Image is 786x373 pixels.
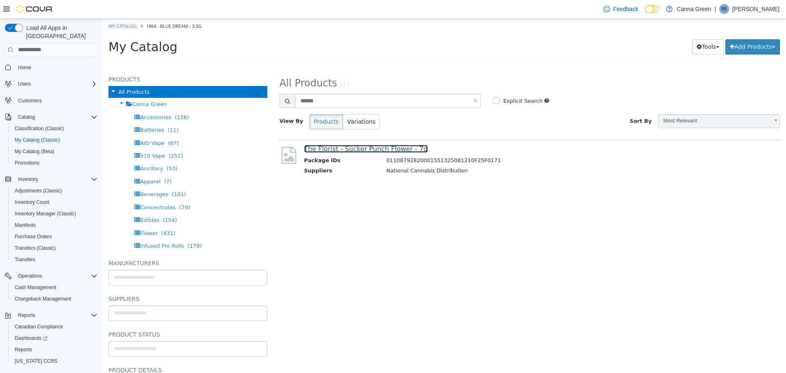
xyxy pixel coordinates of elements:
button: Reports [15,310,38,320]
span: (11) [65,108,77,114]
span: Concentrates [38,185,73,192]
span: Purchase Orders [11,232,97,242]
span: Transfers [11,255,97,264]
span: My Catalog (Beta) [15,148,54,155]
td: National Cannabis Distribution [278,148,660,158]
span: Canadian Compliance [11,322,97,332]
a: Classification (Classic) [11,124,68,133]
span: Cash Management [11,283,97,292]
td: 01108792820001551325081210F25F0171 [278,138,660,148]
a: Adjustments (Classic) [11,186,65,196]
a: Promotions [11,158,43,168]
button: Reports [2,310,101,321]
p: | [714,4,716,14]
span: Chargeback Management [15,296,71,302]
button: Inventory Count [8,197,101,208]
span: Load All Apps in [GEOGRAPHIC_DATA] [23,24,97,40]
span: Reports [11,345,97,355]
button: Products [207,95,241,111]
span: Canna Green [30,82,65,88]
span: 510 Vape [38,134,63,140]
span: Edibles [38,198,57,204]
a: Canadian Compliance [11,322,66,332]
span: Operations [15,271,97,281]
span: Purchase Orders [15,233,52,240]
a: Inventory Manager (Classic) [11,209,79,219]
span: Classification (Classic) [11,124,97,133]
a: Cash Management [11,283,59,292]
span: All Products [177,59,235,70]
span: Washington CCRS [11,356,97,366]
a: Transfers (Classic) [11,243,59,253]
a: Customers [15,96,45,106]
a: Chargeback Management [11,294,75,304]
span: View By [177,99,201,105]
button: Inventory [2,174,101,185]
p: [PERSON_NAME] [732,4,779,14]
a: Most Relevant [556,95,678,109]
a: My Catalog (Beta) [11,147,58,156]
span: Ancillary [38,147,61,153]
span: Transfers (Classic) [11,243,97,253]
p: Canna Green [677,4,711,14]
a: [US_STATE] CCRS [11,356,61,366]
span: Apparel [38,160,58,166]
button: Catalog [15,112,38,122]
span: Reports [15,310,97,320]
span: Reports [15,346,32,353]
a: My Catalog [6,4,34,10]
span: Most Relevant [556,96,666,109]
span: Customers [18,97,42,104]
span: My Catalog (Beta) [11,147,97,156]
span: Inventory [15,174,97,184]
a: Reports [11,345,35,355]
button: Cash Management [8,282,101,293]
span: (251) [66,134,81,140]
button: Canadian Compliance [8,321,101,332]
span: Inventory Count [11,197,97,207]
span: (53) [64,147,75,153]
span: Operations [18,273,42,279]
span: Adjustments (Classic) [11,186,97,196]
button: [US_STATE] CCRS [8,355,101,367]
span: All Products [16,70,47,76]
span: Batteries [38,108,62,114]
a: Dashboards [8,332,101,344]
button: Home [2,61,101,73]
button: Transfers (Classic) [8,242,101,254]
span: [US_STATE] CCRS [15,358,57,364]
button: Adjustments (Classic) [8,185,101,197]
button: My Catalog (Classic) [8,134,101,146]
button: Purchase Orders [8,231,101,242]
span: Home [18,64,31,71]
span: Infused Pre Rolls [38,224,81,230]
button: Operations [15,271,45,281]
button: Manifests [8,219,101,231]
span: Users [18,81,31,87]
span: Dashboards [11,333,97,343]
button: Users [15,79,34,89]
button: Add Products [623,20,678,36]
button: Transfers [8,254,101,265]
span: 1964 - Blue Dream - 3.5g [44,4,99,10]
span: Flower [38,211,55,217]
span: Inventory Manager (Classic) [15,210,76,217]
th: Suppliers [202,148,278,158]
span: Transfers (Classic) [15,245,56,251]
span: AIO Vape [38,121,62,127]
span: Catalog [18,114,35,120]
span: Manifests [11,220,97,230]
span: My Catalog (Classic) [15,137,60,143]
span: Home [15,62,97,72]
button: Promotions [8,157,101,169]
div: Raven Irwin [719,4,729,14]
span: (431) [59,211,73,217]
img: missing-image.png [177,127,196,147]
span: (156) [72,95,87,102]
a: Dashboards [11,333,51,343]
a: Feedback [600,1,641,17]
button: Classification (Classic) [8,123,101,134]
span: Adjustments (Classic) [15,188,62,194]
span: Sort By [527,99,549,105]
span: My Catalog (Classic) [11,135,97,145]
